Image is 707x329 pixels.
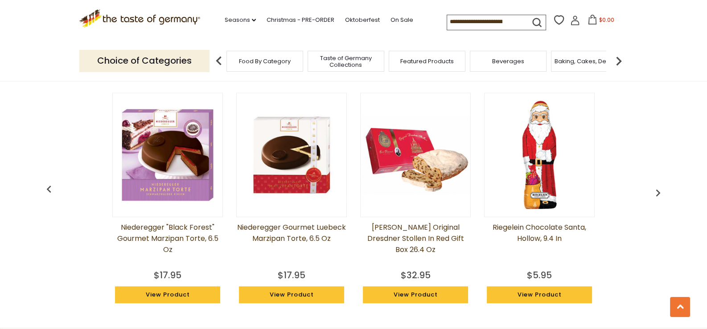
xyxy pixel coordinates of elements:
a: Food By Category [239,58,291,65]
a: Baking, Cakes, Desserts [555,58,624,65]
a: Taste of Germany Collections [310,55,382,68]
div: $5.95 [527,268,552,282]
img: Niederegger [113,100,222,210]
a: Christmas - PRE-ORDER [267,15,334,25]
span: $0.00 [599,16,614,24]
img: previous arrow [210,52,228,70]
div: $17.95 [154,268,181,282]
img: next arrow [610,52,628,70]
a: Oktoberfest [345,15,380,25]
a: Riegelein Chocolate Santa, Hollow, 9.4 in [484,222,595,266]
button: $0.00 [582,15,620,28]
a: [PERSON_NAME] Original Dresdner Stollen in Red Gift Box 26.4 oz [360,222,471,266]
div: $17.95 [278,268,305,282]
img: Emil Reimann Original Dresdner Stollen in Red Gift Box 26.4 oz [361,100,470,210]
a: View Product [115,286,220,303]
a: View Product [239,286,344,303]
div: $32.95 [401,268,431,282]
a: Featured Products [400,58,454,65]
a: View Product [363,286,468,303]
img: Niederegger Gourmet Luebeck Marzipan Torte, 6.5 oz [237,100,346,210]
a: On Sale [390,15,413,25]
a: Seasons [225,15,256,25]
img: previous arrow [651,186,665,200]
a: Niederegger Gourmet Luebeck Marzipan Torte, 6.5 oz [236,222,347,266]
a: Niederegger "Black Forest" Gourmet Marzipan Torte, 6.5 oz [112,222,223,266]
img: previous arrow [42,182,56,196]
img: Riegelein Chocolate Santa, Hollow, 9.4 in [485,100,594,210]
a: Beverages [492,58,524,65]
a: View Product [487,286,592,303]
p: Choice of Categories [79,50,210,72]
